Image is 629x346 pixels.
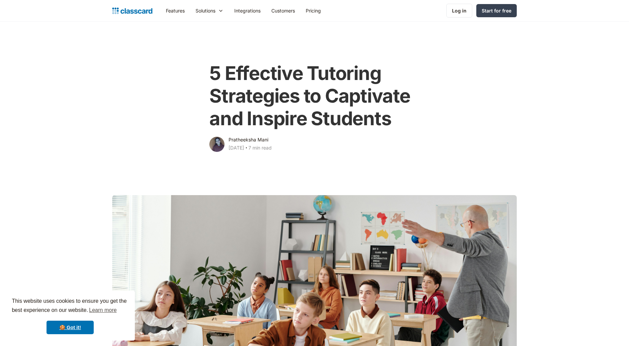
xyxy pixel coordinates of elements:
div: ‧ [244,144,248,153]
a: home [112,6,152,16]
div: 7 min read [248,144,272,152]
div: Log in [452,7,467,14]
div: [DATE] [229,144,244,152]
span: This website uses cookies to ensure you get the best experience on our website. [12,297,128,315]
h1: 5 Effective Tutoring Strategies to Captivate and Inspire Students [209,62,419,130]
a: Log in [446,4,472,18]
div: Pratheeksha Mani [229,136,268,144]
a: Pricing [300,3,326,18]
div: cookieconsent [5,291,135,341]
div: Solutions [196,7,215,14]
a: dismiss cookie message [47,321,94,334]
a: Customers [266,3,300,18]
div: Start for free [482,7,511,14]
a: Integrations [229,3,266,18]
a: learn more about cookies [88,305,118,315]
a: Start for free [476,4,517,17]
a: Features [160,3,190,18]
div: Solutions [190,3,229,18]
